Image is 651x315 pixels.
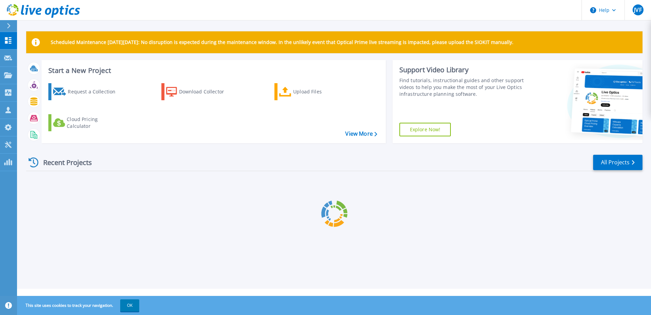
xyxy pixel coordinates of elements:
div: Upload Files [293,85,348,99]
div: Find tutorials, instructional guides and other support videos to help you make the most of your L... [399,77,527,97]
div: Download Collector [179,85,234,99]
div: Request a Collection [68,85,122,99]
a: Upload Files [274,83,350,100]
button: OK [120,299,139,312]
div: Support Video Library [399,65,527,74]
span: This site uses cookies to track your navigation. [19,299,139,312]
a: Cloud Pricing Calculator [48,114,124,131]
a: Request a Collection [48,83,124,100]
span: JVF [634,7,641,13]
a: Download Collector [161,83,237,100]
a: View More [345,131,377,137]
div: Recent Projects [26,154,101,171]
div: Cloud Pricing Calculator [67,116,121,130]
p: Scheduled Maintenance [DATE][DATE]: No disruption is expected during the maintenance window. In t... [51,40,513,45]
a: Explore Now! [399,123,451,136]
a: All Projects [593,155,642,170]
h3: Start a New Project [48,67,377,74]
